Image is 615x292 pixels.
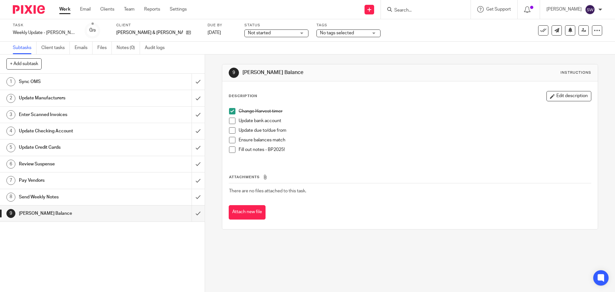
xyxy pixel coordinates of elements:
div: 2 [6,94,15,103]
div: 7 [6,176,15,185]
label: Task [13,23,77,28]
img: svg%3E [585,4,595,15]
p: Update bank account [239,118,591,124]
label: Due by [208,23,236,28]
div: 6 [6,160,15,169]
h1: Review Suspense [19,159,130,169]
div: Weekly Update - Browning [13,29,77,36]
h1: Pay Vendors [19,176,130,185]
p: [PERSON_NAME] & [PERSON_NAME] [116,29,183,36]
div: 1 [6,77,15,86]
div: Instructions [561,70,591,75]
button: + Add subtask [6,58,42,69]
h1: Update Manufacturers [19,93,130,103]
span: [DATE] [208,30,221,35]
p: Description [229,94,257,99]
label: Status [244,23,308,28]
a: Client tasks [41,42,70,54]
p: Change Harvest timer [239,108,591,114]
button: Edit description [546,91,591,101]
p: Ensure balances match [239,137,591,143]
a: Email [80,6,91,13]
a: Work [59,6,70,13]
span: Not started [248,31,271,35]
span: There are no files attached to this task. [229,189,306,193]
a: Team [124,6,135,13]
div: 5 [6,143,15,152]
div: Weekly Update - [PERSON_NAME] [13,29,77,36]
div: 4 [6,127,15,136]
h1: Enter Scanned Invoices [19,110,130,120]
div: 8 [6,193,15,202]
div: 9 [6,209,15,218]
a: Audit logs [145,42,169,54]
h1: [PERSON_NAME] Balance [19,209,130,218]
label: Client [116,23,200,28]
p: Update due to/due from [239,127,591,134]
h1: [PERSON_NAME] Balance [242,69,424,76]
a: Notes (0) [117,42,140,54]
h1: Sync OMS [19,77,130,87]
p: Fill out notes - BP2025! [239,146,591,153]
h1: Update Checking Account [19,126,130,136]
a: Settings [170,6,187,13]
a: Files [97,42,112,54]
h1: Send Weekly Notes [19,192,130,202]
span: No tags selected [320,31,354,35]
a: Clients [100,6,114,13]
a: Reports [144,6,160,13]
span: Attachments [229,175,260,179]
div: 0 [89,27,96,34]
button: Attach new file [229,205,266,220]
h1: Update Credit Cards [19,143,130,152]
div: 3 [6,110,15,119]
small: /9 [92,29,96,32]
img: Pixie [13,5,45,14]
a: Subtasks [13,42,37,54]
a: Emails [75,42,93,54]
div: 9 [229,68,239,78]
